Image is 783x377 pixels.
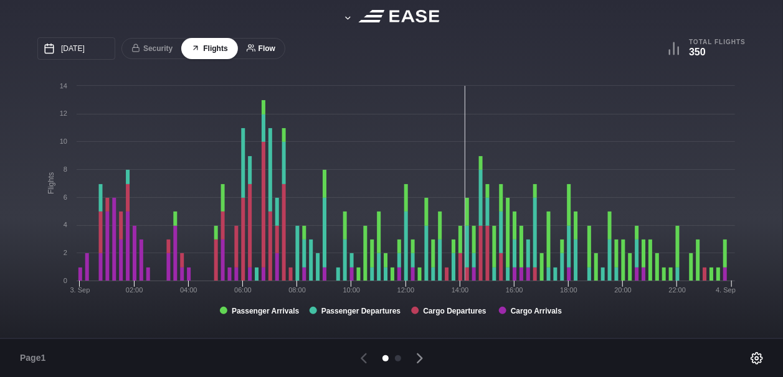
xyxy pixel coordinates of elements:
text: 10:00 [343,286,361,294]
button: Security [121,38,183,60]
text: 12:00 [397,286,415,294]
text: 06:00 [234,286,252,294]
tspan: 3. Sep [70,286,90,294]
span: Page 1 [20,351,51,365]
text: 14:00 [452,286,469,294]
text: 10 [60,137,67,145]
text: 16:00 [506,286,523,294]
text: 12 [60,109,67,117]
text: 6 [64,193,67,201]
tspan: Cargo Departures [423,307,486,315]
b: Total Flights [689,38,746,46]
text: 02:00 [126,286,143,294]
text: 20:00 [614,286,632,294]
tspan: 4. Sep [716,286,736,294]
text: 4 [64,221,67,228]
tspan: Passenger Departures [321,307,401,315]
text: 2 [64,249,67,256]
input: mm/dd/yyyy [37,37,115,60]
tspan: Passenger Arrivals [232,307,300,315]
button: Flow [237,38,285,60]
button: Flights [181,38,237,60]
text: 8 [64,165,67,173]
text: 22:00 [669,286,686,294]
text: 08:00 [288,286,306,294]
text: 18:00 [560,286,577,294]
text: 04:00 [180,286,197,294]
tspan: Cargo Arrivals [511,307,562,315]
tspan: Flights [47,172,55,194]
b: 350 [689,47,706,57]
text: 14 [60,82,67,90]
text: 0 [64,277,67,284]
